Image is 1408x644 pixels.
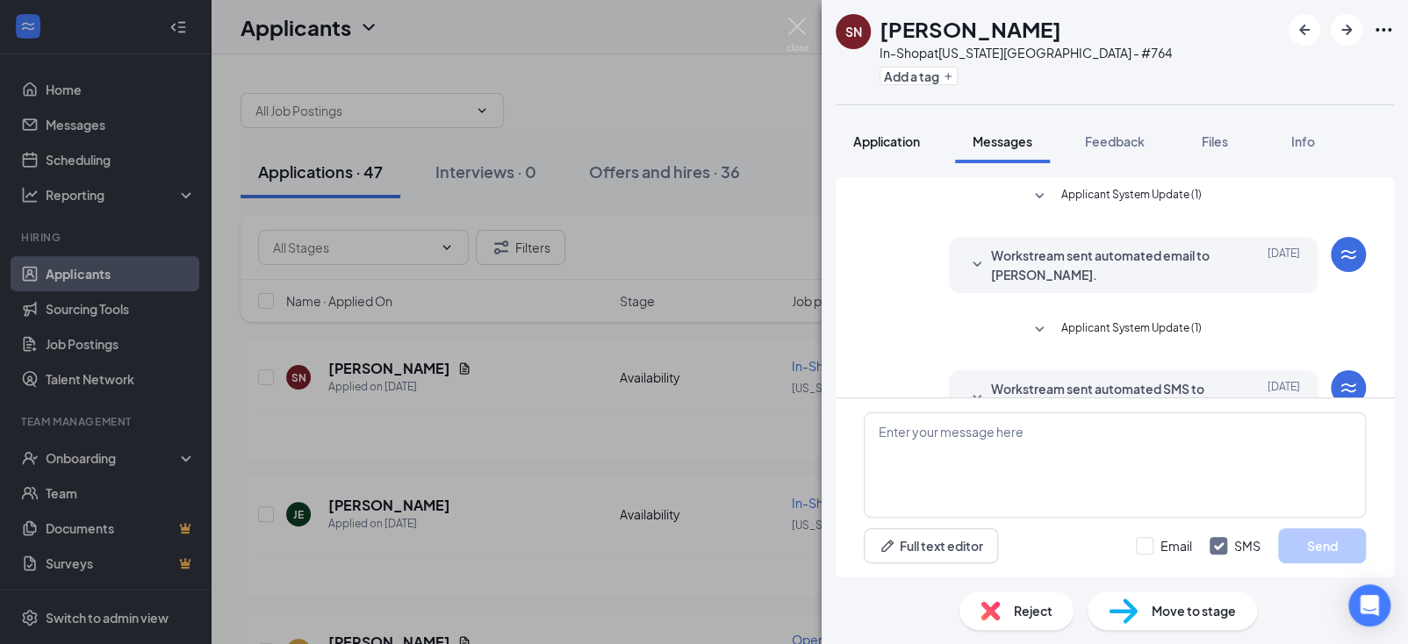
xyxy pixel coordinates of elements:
[1291,133,1315,149] span: Info
[1278,528,1366,563] button: Send
[966,254,988,275] svg: SmallChevronDown
[943,71,953,82] svg: Plus
[1202,133,1228,149] span: Files
[1029,319,1050,340] svg: SmallChevronDown
[1289,14,1320,46] button: ArrowLeftNew
[880,44,1172,61] div: In-Shop at [US_STATE][GEOGRAPHIC_DATA] - #764
[845,23,862,40] div: SN
[966,388,988,409] svg: SmallChevronDown
[1029,186,1202,207] button: SmallChevronDownApplicant System Update (1)
[1336,19,1357,40] svg: ArrowRight
[1029,319,1202,340] button: SmallChevronDownApplicant System Update (1)
[1331,14,1362,46] button: ArrowRight
[1294,19,1315,40] svg: ArrowLeftNew
[1061,319,1202,340] span: Applicant System Update (1)
[1014,601,1052,620] span: Reject
[1348,584,1390,626] div: Open Intercom Messenger
[1061,186,1202,207] span: Applicant System Update (1)
[1085,133,1145,149] span: Feedback
[1268,379,1300,418] span: [DATE]
[880,67,958,85] button: PlusAdd a tag
[853,133,920,149] span: Application
[1152,601,1236,620] span: Move to stage
[973,133,1032,149] span: Messages
[864,528,998,563] button: Full text editorPen
[1029,186,1050,207] svg: SmallChevronDown
[1373,19,1394,40] svg: Ellipses
[879,537,896,555] svg: Pen
[1338,377,1359,398] svg: WorkstreamLogo
[1338,244,1359,265] svg: WorkstreamLogo
[991,379,1221,418] span: Workstream sent automated SMS to [PERSON_NAME].
[1268,246,1300,284] span: [DATE]
[991,246,1221,284] span: Workstream sent automated email to [PERSON_NAME].
[880,14,1061,44] h1: [PERSON_NAME]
